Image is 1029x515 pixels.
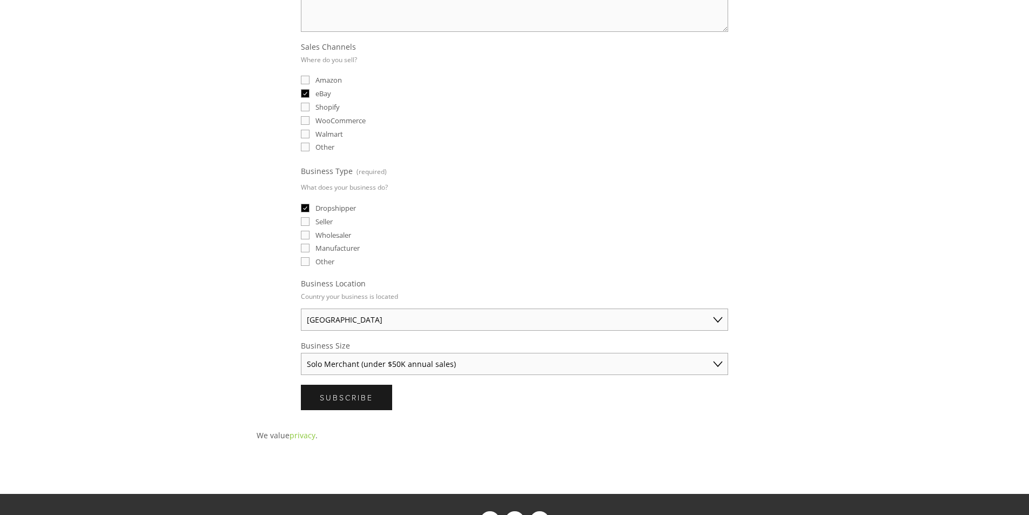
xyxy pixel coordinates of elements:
[301,179,388,195] p: What does your business do?
[301,130,310,138] input: Walmart
[315,217,333,226] span: Seller
[301,340,350,351] span: Business Size
[301,353,728,375] select: Business Size
[315,203,356,213] span: Dropshipper
[301,143,310,151] input: Other
[315,116,366,125] span: WooCommerce
[301,103,310,111] input: Shopify
[301,309,728,331] select: Business Location
[301,204,310,212] input: Dropshipper
[315,129,343,139] span: Walmart
[315,243,360,253] span: Manufacturer
[301,89,310,98] input: eBay
[315,142,334,152] span: Other
[320,392,373,403] span: Subscribe
[301,231,310,239] input: Wholesaler
[301,278,366,289] span: Business Location
[301,385,392,410] button: SubscribeSubscribe
[301,42,356,52] span: Sales Channels
[301,217,310,226] input: Seller
[315,257,334,266] span: Other
[315,102,340,112] span: Shopify
[315,89,331,98] span: eBay
[290,430,315,440] a: privacy
[301,257,310,266] input: Other
[301,116,310,125] input: WooCommerce
[301,52,357,68] p: Where do you sell?
[257,429,773,442] p: We value .
[357,164,387,179] span: (required)
[301,166,353,176] span: Business Type
[301,76,310,84] input: Amazon
[301,244,310,252] input: Manufacturer
[315,230,351,240] span: Wholesaler
[315,75,342,85] span: Amazon
[301,289,398,304] p: Country your business is located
